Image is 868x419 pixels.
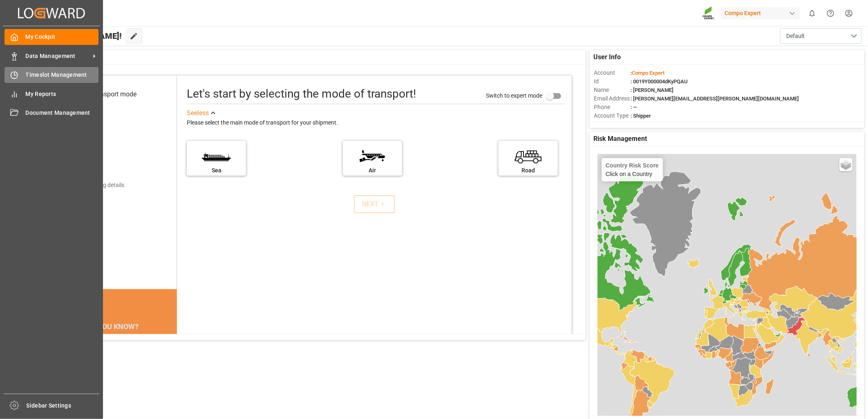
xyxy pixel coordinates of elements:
button: Help Center [821,4,840,22]
span: User Info [594,52,621,62]
div: Sea [191,166,242,175]
span: Account Type [594,111,631,120]
div: Let's start by selecting the mode of transport! [187,85,416,103]
a: Layers [839,158,852,171]
a: My Cockpit [4,29,98,45]
a: Timeslot Management [4,67,98,83]
span: Email Address [594,94,631,103]
div: Click on a Country [606,162,659,177]
span: Document Management [26,109,99,117]
span: Risk Management [594,134,647,144]
div: Select transport mode [73,89,136,99]
div: Compo Expert [721,7,800,19]
span: : Shipper [631,113,651,119]
div: Add shipping details [73,181,124,189]
span: Timeslot Management [26,71,99,79]
span: Data Management [26,52,90,60]
div: Please select the main mode of transport for your shipment. [187,118,566,128]
div: DID YOU KNOW? [46,318,177,335]
span: Phone [594,103,631,111]
img: Screenshot%202023-09-29%20at%2010.02.21.png_1712312052.png [702,6,716,20]
span: Switch to expert mode [486,92,542,99]
div: Air [347,166,398,175]
span: My Cockpit [26,33,99,41]
span: Id [594,77,631,86]
div: Road [503,166,554,175]
button: open menu [780,28,862,44]
span: : — [631,104,637,110]
span: Name [594,86,631,94]
a: Document Management [4,105,98,121]
span: Sidebar Settings [27,401,100,410]
span: : [PERSON_NAME] [631,87,673,93]
a: My Reports [4,86,98,102]
span: Account [594,69,631,77]
div: See less [187,108,209,118]
span: My Reports [26,90,99,98]
span: Default [786,32,805,40]
button: show 0 new notifications [803,4,821,22]
span: : [PERSON_NAME][EMAIL_ADDRESS][PERSON_NAME][DOMAIN_NAME] [631,96,799,102]
span: : 0019Y000004dKyPQAU [631,78,688,85]
h4: Country Risk Score [606,162,659,169]
span: Hello [PERSON_NAME]! [34,28,122,44]
div: NEXT [362,199,387,209]
span: : [631,70,664,76]
button: NEXT [354,195,395,213]
span: Compo Expert [632,70,664,76]
button: Compo Expert [721,5,803,21]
